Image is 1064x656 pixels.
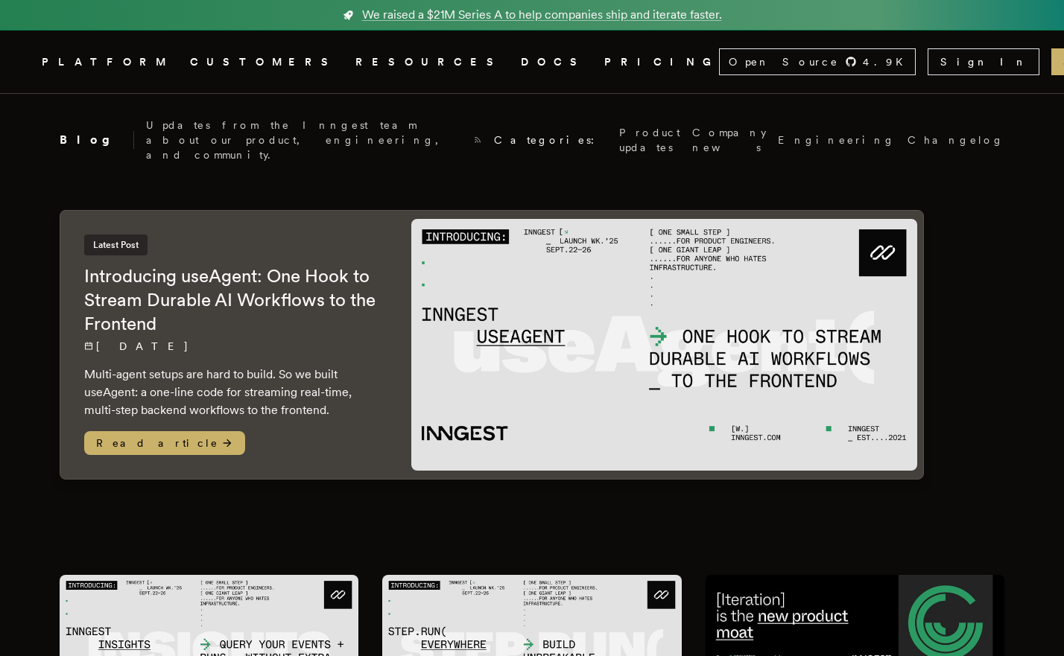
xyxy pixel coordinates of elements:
[190,53,338,71] a: CUSTOMERS
[619,125,680,155] a: Product updates
[84,235,148,255] span: Latest Post
[84,264,381,336] h2: Introducing useAgent: One Hook to Stream Durable AI Workflows to the Frontend
[362,6,722,24] span: We raised a $21M Series A to help companies ship and iterate faster.
[42,53,172,71] button: PLATFORM
[604,53,719,71] a: PRICING
[521,53,586,71] a: DOCS
[60,210,924,480] a: Latest PostIntroducing useAgent: One Hook to Stream Durable AI Workflows to the Frontend[DATE] Mu...
[84,339,381,354] p: [DATE]
[778,133,896,147] a: Engineering
[84,431,245,455] span: Read article
[863,54,912,69] span: 4.9 K
[355,53,503,71] button: RESOURCES
[494,133,607,147] span: Categories:
[60,131,134,149] h2: Blog
[928,48,1039,75] a: Sign In
[146,118,461,162] p: Updates from the Inngest team about our product, engineering, and community.
[729,54,839,69] span: Open Source
[84,366,381,419] p: Multi-agent setups are hard to build. So we built useAgent: a one-line code for streaming real-ti...
[411,219,917,471] img: Featured image for Introducing useAgent: One Hook to Stream Durable AI Workflows to the Frontend ...
[692,125,766,155] a: Company news
[908,133,1004,147] a: Changelog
